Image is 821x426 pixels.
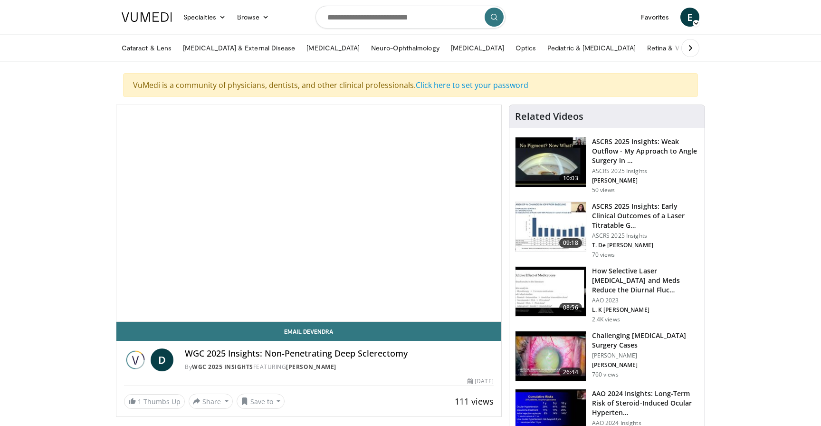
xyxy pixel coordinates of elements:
a: Optics [510,39,542,58]
h3: ASCRS 2025 Insights: Weak Outflow - My Approach to Angle Surgery in … [592,137,699,165]
a: Cataract & Lens [116,39,177,58]
a: Neuro-Ophthalmology [365,39,445,58]
p: [PERSON_NAME] [592,352,699,359]
h4: Related Videos [515,111,583,122]
img: b8bf30ca-3013-450f-92b0-de11c61660f8.150x105_q85_crop-smart_upscale.jpg [516,202,586,252]
video-js: Video Player [116,105,501,322]
p: 2.4K views [592,316,620,323]
p: ASCRS 2025 Insights [592,232,699,240]
h3: Challenging [MEDICAL_DATA] Surgery Cases [592,331,699,350]
a: Specialties [178,8,231,27]
p: L. K [PERSON_NAME] [592,306,699,314]
h4: WGC 2025 Insights: Non-Penetrating Deep Sclerectomy [185,349,494,359]
img: WGC 2025 Insights [124,349,147,371]
a: Browse [231,8,275,27]
span: 26:44 [559,368,582,377]
p: AAO 2023 [592,297,699,304]
a: D [151,349,173,371]
p: [PERSON_NAME] [592,361,699,369]
input: Search topics, interventions [315,6,506,29]
p: 50 views [592,186,615,194]
span: 09:18 [559,238,582,248]
span: 1 [138,397,142,406]
a: E [680,8,699,27]
img: 420b1191-3861-4d27-8af4-0e92e58098e4.150x105_q85_crop-smart_upscale.jpg [516,267,586,316]
p: [PERSON_NAME] [592,177,699,184]
a: 26:44 Challenging [MEDICAL_DATA] Surgery Cases [PERSON_NAME] [PERSON_NAME] 760 views [515,331,699,381]
a: Click here to set your password [416,80,528,90]
img: 05a6f048-9eed-46a7-93e1-844e43fc910c.150x105_q85_crop-smart_upscale.jpg [516,331,586,381]
p: 760 views [592,371,619,378]
a: Retina & Vitreous [641,39,706,58]
a: [MEDICAL_DATA] & External Disease [177,39,301,58]
img: VuMedi Logo [122,12,172,22]
a: 10:03 ASCRS 2025 Insights: Weak Outflow - My Approach to Angle Surgery in … ASCRS 2025 Insights [... [515,137,699,194]
button: Save to [237,394,285,409]
p: 70 views [592,251,615,259]
a: Favorites [635,8,675,27]
span: 10:03 [559,174,582,183]
a: Pediatric & [MEDICAL_DATA] [542,39,641,58]
div: By FEATURING [185,363,494,371]
div: [DATE] [468,377,493,386]
h3: AAO 2024 Insights: Long-Term Risk of Steroid-Induced Ocular Hyperten… [592,389,699,417]
button: Share [189,394,233,409]
a: Email Devendra [116,322,501,341]
a: 09:18 ASCRS 2025 Insights: Early Clinical Outcomes of a Laser Titratable G… ASCRS 2025 Insights T... [515,202,699,259]
a: [PERSON_NAME] [286,363,336,371]
p: ASCRS 2025 Insights [592,167,699,175]
span: 111 views [455,396,494,407]
h3: How Selective Laser [MEDICAL_DATA] and Meds Reduce the Diurnal Fluc… [592,266,699,295]
a: [MEDICAL_DATA] [445,39,510,58]
p: T. De [PERSON_NAME] [592,242,699,249]
a: WGC 2025 Insights [192,363,253,371]
h3: ASCRS 2025 Insights: Early Clinical Outcomes of a Laser Titratable G… [592,202,699,230]
span: 08:56 [559,303,582,312]
a: [MEDICAL_DATA] [301,39,365,58]
a: 1 Thumbs Up [124,394,185,409]
div: VuMedi is a community of physicians, dentists, and other clinical professionals. [123,73,698,97]
img: c4ee65f2-163e-44d3-aede-e8fb280be1de.150x105_q85_crop-smart_upscale.jpg [516,137,586,187]
a: 08:56 How Selective Laser [MEDICAL_DATA] and Meds Reduce the Diurnal Fluc… AAO 2023 L. K [PERSON_... [515,266,699,323]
